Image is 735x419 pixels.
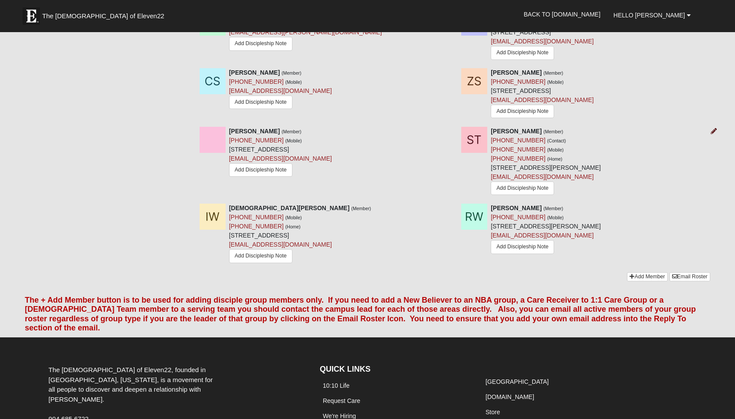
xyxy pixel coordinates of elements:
a: [PHONE_NUMBER] [491,214,545,221]
a: The [DEMOGRAPHIC_DATA] of Eleven22 [18,3,192,25]
a: [EMAIL_ADDRESS][DOMAIN_NAME] [491,173,594,180]
a: Add Discipleship Note [229,37,292,50]
a: Back to [DOMAIN_NAME] [517,3,607,25]
a: [PHONE_NUMBER] [229,137,284,144]
a: Email Roster [669,272,710,281]
small: (Member) [544,129,564,134]
div: [STREET_ADDRESS] [229,204,371,266]
strong: [PERSON_NAME] [491,205,541,211]
a: [EMAIL_ADDRESS][DOMAIN_NAME] [229,87,332,94]
a: [DOMAIN_NAME] [486,393,534,400]
small: (Member) [282,129,302,134]
a: Add Discipleship Note [229,249,292,263]
a: Add Discipleship Note [491,105,554,118]
small: (Mobile) [547,147,564,152]
span: The [DEMOGRAPHIC_DATA] of Eleven22 [42,12,164,20]
h4: QUICK LINKS [320,365,469,374]
small: (Mobile) [285,138,302,143]
a: [PHONE_NUMBER] [229,78,284,85]
div: [STREET_ADDRESS] [491,10,594,62]
a: [EMAIL_ADDRESS][DOMAIN_NAME] [229,155,332,162]
small: (Mobile) [285,79,302,85]
span: Hello [PERSON_NAME] [614,12,685,19]
a: [EMAIL_ADDRESS][DOMAIN_NAME] [229,241,332,248]
div: [STREET_ADDRESS][PERSON_NAME] [491,127,601,197]
strong: [DEMOGRAPHIC_DATA][PERSON_NAME] [229,205,350,211]
small: (Home) [285,224,301,229]
a: [EMAIL_ADDRESS][DOMAIN_NAME] [491,232,594,239]
a: Add Discipleship Note [491,240,554,254]
small: (Mobile) [547,79,564,85]
font: The + Add Member button is to be used for adding disciple group members only. If you need to add ... [25,296,696,333]
img: Eleven22 logo [23,7,40,25]
strong: [PERSON_NAME] [229,69,280,76]
a: [EMAIL_ADDRESS][DOMAIN_NAME] [491,38,594,45]
small: (Mobile) [547,215,564,220]
a: [PHONE_NUMBER] [491,78,545,85]
small: (Member) [282,70,302,76]
a: Add Discipleship Note [229,163,292,177]
a: Add Discipleship Note [491,181,554,195]
a: Hello [PERSON_NAME] [607,4,697,26]
a: [PHONE_NUMBER] [229,214,284,221]
strong: [PERSON_NAME] [491,69,541,76]
a: Add Discipleship Note [491,46,554,59]
a: [EMAIL_ADDRESS][PERSON_NAME][DOMAIN_NAME] [229,29,382,36]
div: [STREET_ADDRESS] [491,68,594,120]
small: (Contact) [547,138,566,143]
a: Request Care [323,397,360,404]
small: (Home) [547,156,562,162]
small: (Member) [544,70,564,76]
a: 10:10 Life [323,382,350,389]
a: [PHONE_NUMBER] [491,155,545,162]
div: [STREET_ADDRESS][PERSON_NAME] [491,204,601,256]
strong: [PERSON_NAME] [491,128,541,135]
a: Add Discipleship Note [229,96,292,109]
small: (Member) [351,206,371,211]
a: Add Member [627,272,667,281]
small: (Member) [544,206,564,211]
a: [PHONE_NUMBER] [491,146,545,153]
strong: [PERSON_NAME] [229,128,280,135]
a: [EMAIL_ADDRESS][DOMAIN_NAME] [491,96,594,103]
div: [STREET_ADDRESS] [229,127,332,179]
a: [PHONE_NUMBER] [491,137,545,144]
small: (Mobile) [285,215,302,220]
a: [GEOGRAPHIC_DATA] [486,378,549,385]
a: [PHONE_NUMBER] [229,223,284,230]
